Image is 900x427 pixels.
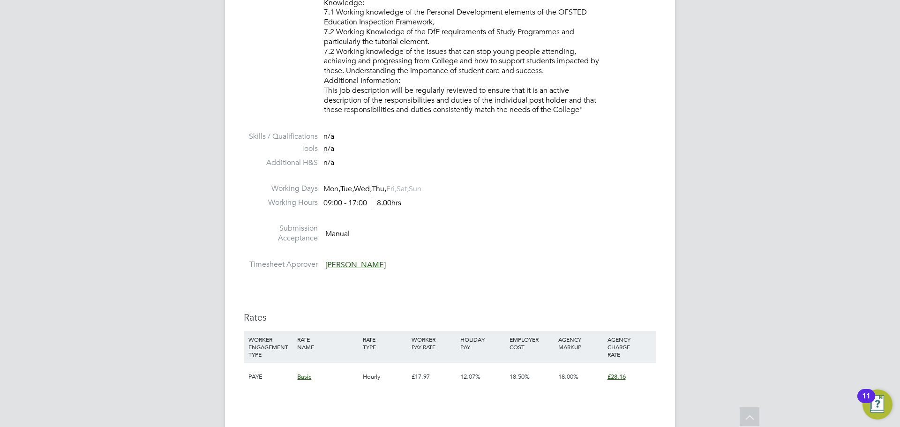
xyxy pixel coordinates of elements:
div: AGENCY CHARGE RATE [605,331,654,363]
label: Working Days [244,184,318,194]
span: 12.07% [460,373,480,381]
div: Hourly [360,363,409,390]
span: 8.00hrs [372,198,401,208]
div: PAYE [246,363,295,390]
span: Basic [297,373,311,381]
span: Thu, [372,184,386,194]
button: Open Resource Center, 11 new notifications [862,390,892,420]
div: RATE TYPE [360,331,409,355]
label: Tools [244,144,318,154]
div: RATE NAME [295,331,360,355]
div: WORKER PAY RATE [409,331,458,355]
span: [PERSON_NAME] [325,260,386,270]
div: WORKER ENGAGEMENT TYPE [246,331,295,363]
span: Wed, [354,184,372,194]
label: Working Hours [244,198,318,208]
span: n/a [323,144,334,153]
div: AGENCY MARKUP [556,331,605,355]
span: 18.50% [510,373,530,381]
div: 09:00 - 17:00 [323,198,401,208]
label: Additional H&S [244,158,318,168]
span: n/a [323,158,334,167]
span: Tue, [340,184,354,194]
span: Sun [409,184,421,194]
label: Timesheet Approver [244,260,318,270]
span: Manual [325,229,350,239]
span: £28.16 [607,373,626,381]
div: EMPLOYER COST [507,331,556,355]
span: Fri, [386,184,397,194]
span: Mon, [323,184,340,194]
div: HOLIDAY PAY [458,331,507,355]
label: Submission Acceptance [244,224,318,243]
h3: Rates [244,311,656,323]
div: £17.97 [409,363,458,390]
span: 18.00% [558,373,578,381]
label: Skills / Qualifications [244,132,318,142]
span: Sat, [397,184,409,194]
div: 11 [862,396,870,408]
span: n/a [323,132,334,141]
